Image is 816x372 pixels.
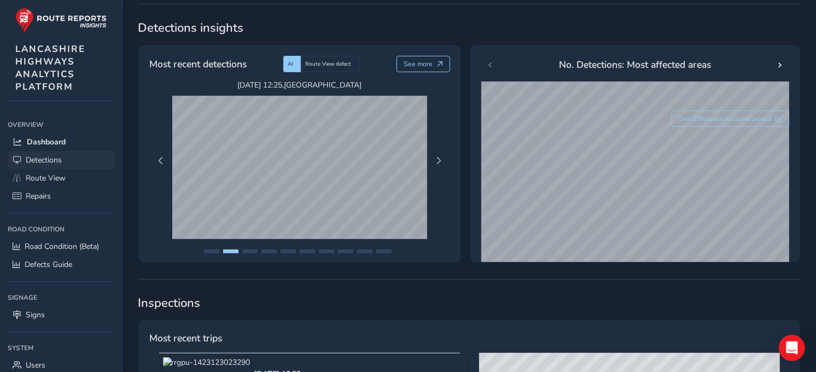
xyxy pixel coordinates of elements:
a: Dashboard [8,133,114,151]
span: Road Condition (Beta) [25,241,99,252]
div: Signage [8,289,114,306]
span: Users [26,360,45,370]
span: Route View [26,173,66,183]
span: Dashboard [27,137,66,147]
span: Repairs [26,191,51,201]
button: See difference for same period [672,111,790,127]
button: Page 3 [242,249,258,253]
img: rr logo [15,8,107,32]
span: Detections insights [138,20,801,36]
div: AI [283,56,301,72]
button: Page 6 [300,249,315,253]
button: Page 1 [204,249,219,253]
span: Inspections [138,295,801,311]
span: Signs [26,310,45,320]
span: LANCASHIRE HIGHWAYS ANALYTICS PLATFORM [15,43,85,93]
span: Most recent detections [149,57,247,71]
div: System [8,340,114,356]
span: No. Detections: Most affected areas [559,57,712,72]
button: Page 10 [376,249,392,253]
a: Road Condition (Beta) [8,237,114,255]
button: Next Page [431,153,446,168]
button: Page 5 [281,249,296,253]
div: Overview [8,117,114,133]
span: Route View defect [305,60,351,68]
button: See more [397,56,451,72]
button: Page 8 [338,249,353,253]
button: Page 7 [319,249,334,253]
button: Page 2 [223,249,238,253]
div: Open Intercom Messenger [779,335,805,361]
a: Signs [8,306,114,324]
span: See difference for same period [679,114,772,123]
span: Detections [26,155,62,165]
button: Previous Page [153,153,168,168]
a: Detections [8,151,114,169]
div: Route View defect [301,56,359,72]
span: [DATE] 12:25 , [GEOGRAPHIC_DATA] [172,80,427,90]
a: Repairs [8,187,114,205]
a: Defects Guide [8,255,114,274]
a: Route View [8,169,114,187]
button: Page 4 [261,249,277,253]
span: See more [404,60,433,68]
span: Defects Guide [25,259,72,270]
button: Page 9 [357,249,372,253]
span: Most recent trips [149,331,222,345]
div: Road Condition [8,221,114,237]
span: AI [288,60,293,68]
